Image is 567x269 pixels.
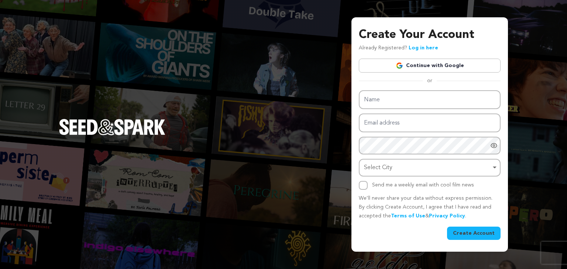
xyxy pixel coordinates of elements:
[359,44,438,53] p: Already Registered?
[409,45,438,50] a: Log in here
[359,113,501,132] input: Email address
[372,182,474,188] label: Send me a weekly email with cool film news
[359,26,501,44] h3: Create Your Account
[359,59,501,73] a: Continue with Google
[490,142,498,149] a: Show password as plain text. Warning: this will display your password on the screen.
[447,227,501,240] button: Create Account
[59,119,165,150] a: Seed&Spark Homepage
[396,62,403,69] img: Google logo
[359,90,501,109] input: Name
[429,213,465,219] a: Privacy Policy
[423,77,437,84] span: or
[59,119,165,135] img: Seed&Spark Logo
[391,213,425,219] a: Terms of Use
[364,163,491,173] div: Select City
[359,194,501,220] p: We’ll never share your data without express permission. By clicking Create Account, I agree that ...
